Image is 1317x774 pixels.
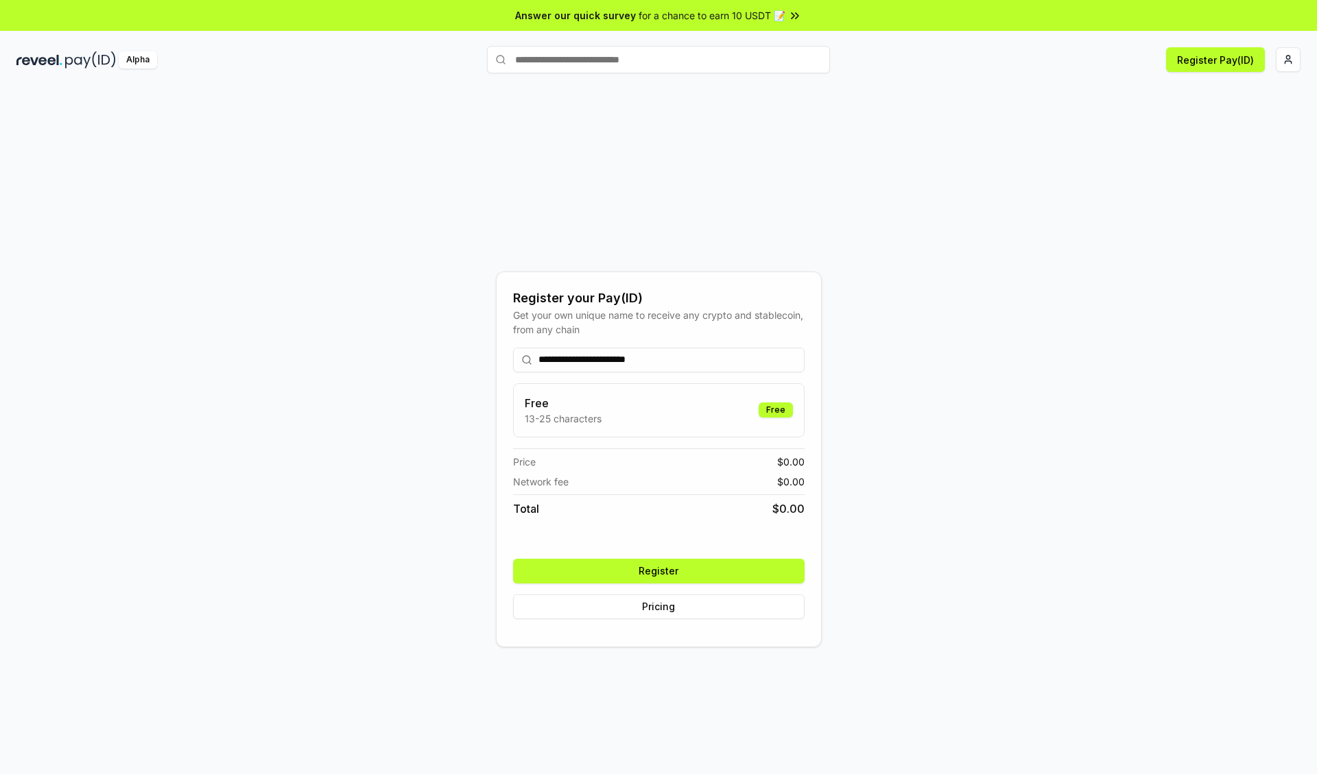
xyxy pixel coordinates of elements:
[525,411,602,426] p: 13-25 characters
[513,500,539,517] span: Total
[513,308,805,337] div: Get your own unique name to receive any crypto and stablecoin, from any chain
[513,559,805,583] button: Register
[777,474,805,489] span: $ 0.00
[119,51,157,69] div: Alpha
[759,402,793,418] div: Free
[1166,47,1265,72] button: Register Pay(ID)
[513,289,805,308] div: Register your Pay(ID)
[515,8,636,23] span: Answer our quick survey
[777,455,805,469] span: $ 0.00
[513,455,536,469] span: Price
[16,51,62,69] img: reveel_dark
[513,594,805,619] button: Pricing
[65,51,116,69] img: pay_id
[772,500,805,517] span: $ 0.00
[639,8,785,23] span: for a chance to earn 10 USDT 📝
[513,474,569,489] span: Network fee
[525,395,602,411] h3: Free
